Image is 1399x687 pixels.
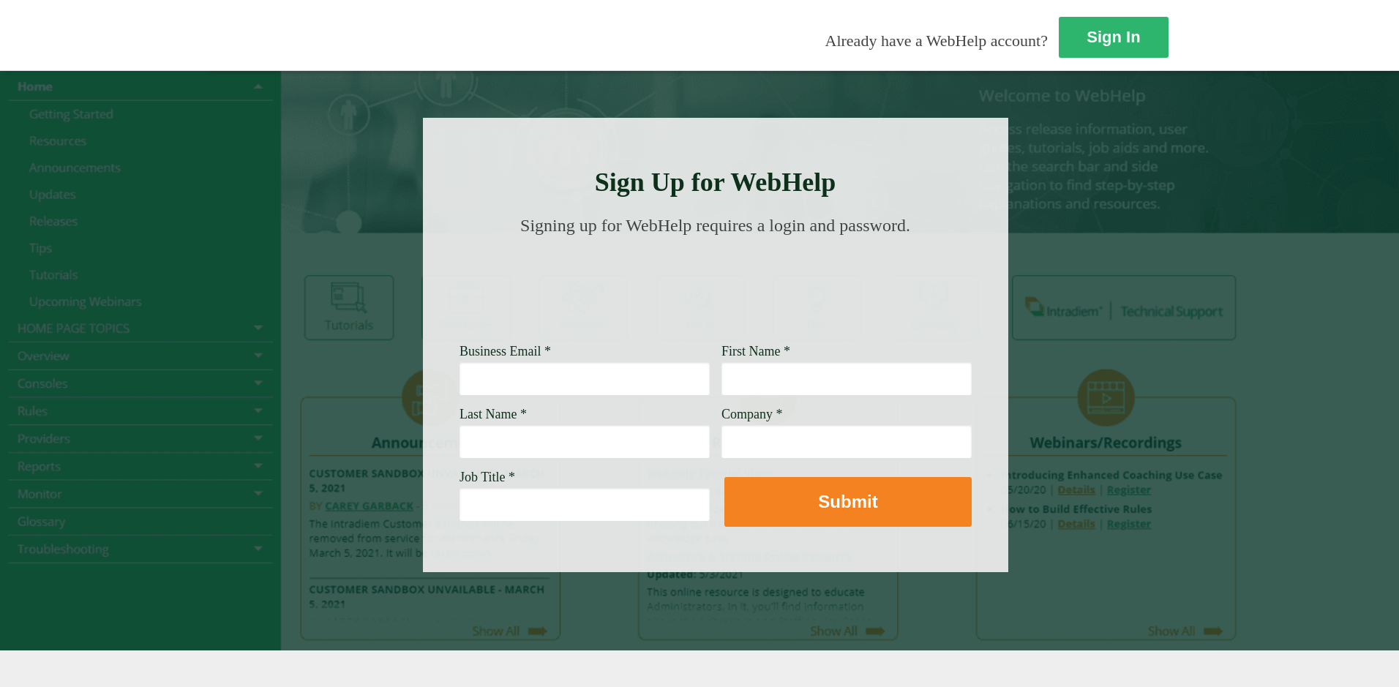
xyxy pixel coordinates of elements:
[595,168,836,197] strong: Sign Up for WebHelp
[468,250,963,323] img: Need Credentials? Sign up below. Have Credentials? Use the sign-in button.
[724,477,972,527] button: Submit
[1059,17,1169,58] a: Sign In
[460,407,527,421] span: Last Name *
[721,344,790,358] span: First Name *
[460,344,551,358] span: Business Email *
[460,470,515,484] span: Job Title *
[1087,28,1140,46] strong: Sign In
[818,492,877,511] strong: Submit
[825,31,1048,50] span: Already have a WebHelp account?
[721,407,783,421] span: Company *
[520,216,910,235] span: Signing up for WebHelp requires a login and password.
